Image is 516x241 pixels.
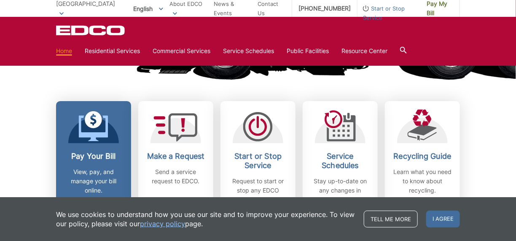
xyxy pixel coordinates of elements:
[62,167,125,195] p: View, pay, and manage your bill online.
[303,101,378,213] a: Service Schedules Stay up-to-date on any changes in schedules.
[56,210,355,228] p: We use cookies to understand how you use our site and to improve your experience. To view our pol...
[56,101,131,213] a: Pay Your Bill View, pay, and manage your bill online.
[227,177,289,204] p: Request to start or stop any EDCO services.
[127,2,169,16] span: English
[138,101,213,213] a: Make a Request Send a service request to EDCO.
[309,152,371,170] h2: Service Schedules
[223,46,274,56] a: Service Schedules
[287,46,329,56] a: Public Facilities
[62,152,125,161] h2: Pay Your Bill
[227,152,289,170] h2: Start or Stop Service
[56,25,126,35] a: EDCD logo. Return to the homepage.
[145,167,207,186] p: Send a service request to EDCO.
[309,177,371,204] p: Stay up-to-date on any changes in schedules.
[56,46,72,56] a: Home
[85,46,140,56] a: Residential Services
[153,46,210,56] a: Commercial Services
[140,219,185,228] a: privacy policy
[341,46,387,56] a: Resource Center
[145,152,207,161] h2: Make a Request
